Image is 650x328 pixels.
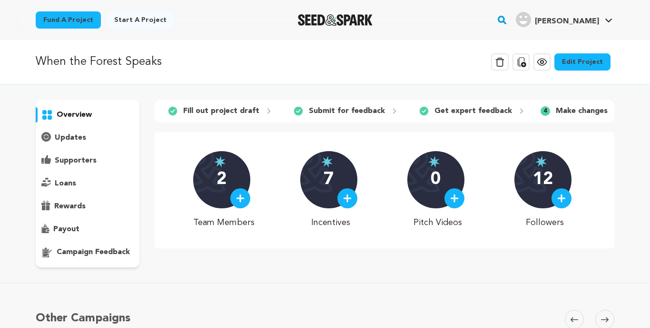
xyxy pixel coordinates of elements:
span: Brayden B.'s Profile [514,10,614,30]
p: Make changes [556,105,608,117]
a: Brayden B.'s Profile [514,10,614,27]
button: overview [36,107,139,123]
p: Followers [514,216,576,229]
p: Submit for feedback [309,105,385,117]
button: supporters [36,153,139,168]
a: Seed&Spark Homepage [298,14,373,26]
p: rewards [54,201,86,212]
button: updates [36,130,139,145]
img: plus.svg [450,194,459,203]
img: plus.svg [557,194,566,203]
img: plus.svg [343,194,352,203]
span: 4 [541,106,550,116]
button: loans [36,176,139,191]
img: Seed&Spark Logo Dark Mode [298,14,373,26]
img: user.png [516,12,531,27]
p: loans [55,178,76,189]
p: campaign feedback [57,246,130,258]
p: Fill out project draft [183,105,259,117]
p: supporters [55,155,97,166]
p: Team Members [193,216,255,229]
p: overview [57,109,92,121]
p: 2 [217,170,227,189]
p: 7 [324,170,334,189]
p: 0 [431,170,441,189]
a: Start a project [107,11,174,29]
button: rewards [36,199,139,214]
button: payout [36,222,139,237]
p: payout [53,224,79,235]
h5: Other Campaigns [36,310,130,327]
div: Brayden B.'s Profile [516,12,599,27]
p: 12 [533,170,553,189]
a: Edit Project [554,53,611,71]
p: Get expert feedback [434,105,512,117]
img: plus.svg [236,194,245,203]
p: updates [55,132,86,143]
p: When the Forest Speaks [36,53,162,71]
span: [PERSON_NAME] [535,18,599,25]
button: campaign feedback [36,245,139,260]
a: Fund a project [36,11,101,29]
p: Pitch Videos [407,216,469,229]
p: Incentives [300,216,362,229]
